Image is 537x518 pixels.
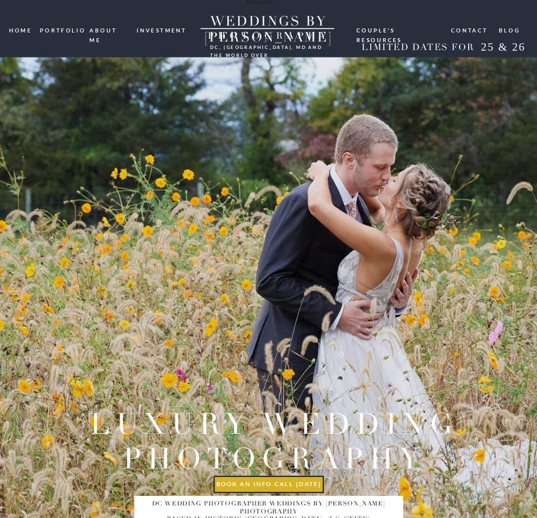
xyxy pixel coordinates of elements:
[499,26,520,34] a: blog
[451,26,489,34] a: Contact
[187,14,351,30] a: WEDDINGS BY [PERSON_NAME]
[80,407,468,474] h2: Luxury wedding photography
[89,26,130,34] a: ABOUT ME
[474,40,532,56] h2: 25 & 26
[214,481,323,491] a: book an info call [DATE]
[40,26,83,34] a: portfolio
[137,26,188,34] a: investment
[210,43,325,50] h3: DC, [GEOGRAPHIC_DATA], md and the world over
[356,26,442,33] a: Couple's resources
[358,42,477,54] h2: LIMITED DATES FOR
[9,26,34,35] a: HOME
